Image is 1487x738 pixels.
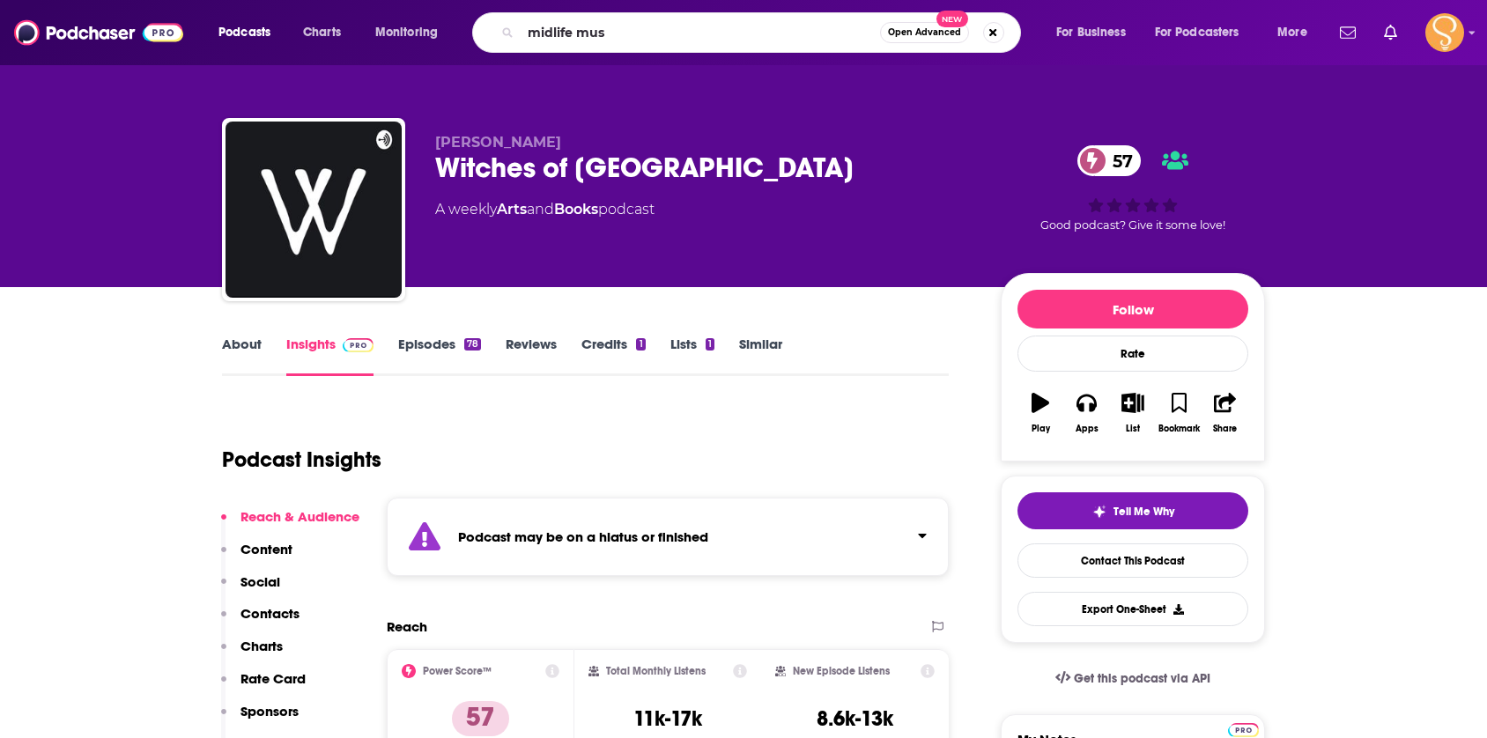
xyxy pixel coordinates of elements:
[1076,424,1099,434] div: Apps
[1041,657,1224,700] a: Get this podcast via API
[581,336,645,376] a: Credits1
[793,665,890,677] h2: New Episode Listens
[206,18,293,47] button: open menu
[1156,381,1202,445] button: Bookmark
[1143,18,1265,47] button: open menu
[739,336,782,376] a: Similar
[221,605,300,638] button: Contacts
[398,336,481,376] a: Episodes78
[706,338,714,351] div: 1
[1333,18,1363,48] a: Show notifications dropdown
[1092,505,1106,519] img: tell me why sparkle
[1425,13,1464,52] span: Logged in as RebeccaAtkinson
[292,18,351,47] a: Charts
[387,498,949,576] section: Click to expand status details
[240,703,299,720] p: Sponsors
[1126,424,1140,434] div: List
[221,703,299,735] button: Sponsors
[1228,720,1259,737] a: Pro website
[606,665,706,677] h2: Total Monthly Listens
[240,573,280,590] p: Social
[1044,18,1148,47] button: open menu
[1095,145,1142,176] span: 57
[240,638,283,654] p: Charts
[817,705,893,732] h3: 8.6k-13k
[303,20,341,45] span: Charts
[936,11,968,27] span: New
[1113,505,1174,519] span: Tell Me Why
[636,338,645,351] div: 1
[497,201,527,218] a: Arts
[286,336,374,376] a: InsightsPodchaser Pro
[1213,424,1237,434] div: Share
[458,528,708,545] strong: Podcast may be on a hiatus or finished
[221,508,359,541] button: Reach & Audience
[1425,13,1464,52] img: User Profile
[240,605,300,622] p: Contacts
[240,541,292,557] p: Content
[1158,424,1200,434] div: Bookmark
[221,573,280,606] button: Social
[506,336,557,376] a: Reviews
[1063,381,1109,445] button: Apps
[1110,381,1156,445] button: List
[435,199,655,220] div: A weekly podcast
[554,201,598,218] a: Books
[1277,20,1307,45] span: More
[435,134,561,151] span: [PERSON_NAME]
[1228,723,1259,737] img: Podchaser Pro
[221,638,283,670] button: Charts
[1017,543,1248,578] a: Contact This Podcast
[218,20,270,45] span: Podcasts
[226,122,402,298] img: Witches of Scotland
[1056,20,1126,45] span: For Business
[1040,218,1225,232] span: Good podcast? Give it some love!
[222,336,262,376] a: About
[1202,381,1248,445] button: Share
[1017,592,1248,626] button: Export One-Sheet
[363,18,461,47] button: open menu
[1017,290,1248,328] button: Follow
[1077,145,1142,176] a: 57
[888,28,961,37] span: Open Advanced
[14,16,183,49] img: Podchaser - Follow, Share and Rate Podcasts
[1017,336,1248,372] div: Rate
[1001,134,1265,243] div: 57Good podcast? Give it some love!
[240,508,359,525] p: Reach & Audience
[387,618,427,635] h2: Reach
[521,18,880,47] input: Search podcasts, credits, & more...
[464,338,481,351] div: 78
[527,201,554,218] span: and
[221,541,292,573] button: Content
[1017,492,1248,529] button: tell me why sparkleTell Me Why
[343,338,374,352] img: Podchaser Pro
[423,665,492,677] h2: Power Score™
[222,446,381,473] h1: Podcast Insights
[452,701,509,736] p: 57
[880,22,969,43] button: Open AdvancedNew
[1425,13,1464,52] button: Show profile menu
[670,336,714,376] a: Lists1
[1155,20,1239,45] span: For Podcasters
[1377,18,1404,48] a: Show notifications dropdown
[1074,671,1210,686] span: Get this podcast via API
[1032,424,1050,434] div: Play
[1017,381,1063,445] button: Play
[240,670,306,687] p: Rate Card
[375,20,438,45] span: Monitoring
[1265,18,1329,47] button: open menu
[221,670,306,703] button: Rate Card
[633,705,702,732] h3: 11k-17k
[489,12,1038,53] div: Search podcasts, credits, & more...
